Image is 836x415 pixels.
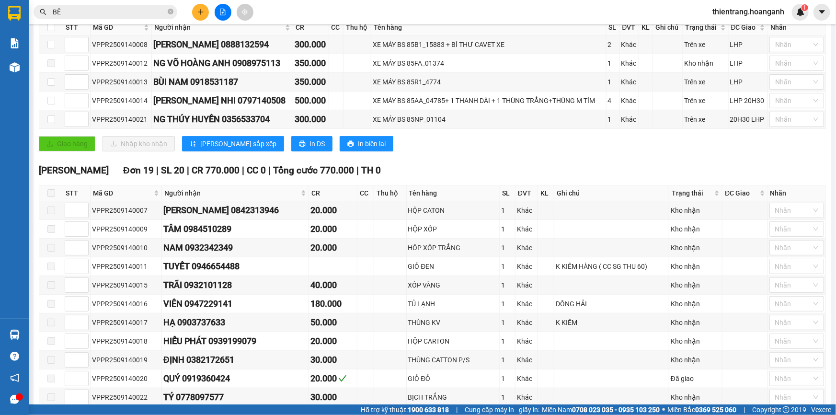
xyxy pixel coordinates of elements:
span: Hỗ trợ kỹ thuật: [361,404,449,415]
th: KL [639,20,653,35]
th: ĐVT [620,20,640,35]
div: 1 [608,114,618,125]
td: VPPR2509140017 [91,313,162,332]
div: XE MÁY BS 85B1_15883 + BÌ THƯ CAVET XE [373,39,604,50]
div: [PERSON_NAME] NHI 0797140508 [153,94,291,107]
div: Khác [621,58,638,69]
div: Khác [517,317,536,328]
td: VPPR2509140007 [91,201,162,220]
div: Kho nhận [671,392,721,403]
span: [PERSON_NAME] [39,165,109,176]
td: VPPR2509140016 [91,295,162,313]
div: HẠ 0903737633 [163,316,307,329]
div: 2 [608,39,618,50]
div: XE MÁY BS 85NP_01104 [373,114,604,125]
div: GIỎ ĐEN [408,261,498,272]
div: Khác [517,280,536,290]
div: K KIỂM [556,317,667,328]
div: 1 [501,336,514,346]
div: Khác [621,39,638,50]
span: | [744,404,745,415]
div: 20H30 LHP [730,114,766,125]
div: VPPR2509140021 [92,114,150,125]
th: CR [309,185,357,201]
div: DÔNG HẢI [556,299,667,309]
td: VPPR2509140015 [91,276,162,295]
div: Kho nhận [671,242,721,253]
span: CR 770.000 [192,165,240,176]
span: Mã GD [93,188,152,198]
td: VPPR2509140021 [91,110,152,129]
span: TH 0 [361,165,381,176]
img: warehouse-icon [10,330,20,340]
div: Khác [621,114,638,125]
span: printer [347,140,354,148]
div: Trên xe [684,114,727,125]
div: 1 [501,392,514,403]
div: VPPR2509140010 [92,242,160,253]
td: VPPR2509140014 [91,92,152,110]
button: sort-ascending[PERSON_NAME] sắp xếp [182,136,284,151]
span: close-circle [168,9,173,14]
span: notification [10,373,19,382]
span: printer [299,140,306,148]
div: NG VÕ HOÀNG ANH 0908975113 [153,57,291,70]
div: XE MÁY BS 85AA_04785+ 1 THANH DÀI + 1 THÙNG TRẮNG+THÙNG M TÍM [373,95,604,106]
span: Trạng thái [672,188,712,198]
div: VPPR2509140015 [92,280,160,290]
div: 1 [501,205,514,216]
td: VPPR2509140011 [91,257,162,276]
button: caret-down [813,4,830,21]
button: printerIn biên lai [340,136,393,151]
div: Kho nhận [671,336,721,346]
strong: 0369 525 060 [695,406,736,414]
div: Nhãn [770,22,823,33]
span: Tổng cước 770.000 [273,165,354,176]
div: 180.000 [310,297,355,311]
div: 350.000 [295,75,327,89]
div: TRÃI 0932101128 [163,278,307,292]
div: Khác [517,299,536,309]
span: CC 0 [247,165,266,176]
button: downloadNhập kho nhận [103,136,175,151]
div: LHP 20H30 [730,95,766,106]
div: 20.000 [310,372,355,385]
div: THÙNG KV [408,317,498,328]
div: VPPR2509140013 [92,77,150,87]
div: LHP [730,39,766,50]
td: VPPR2509140018 [91,332,162,351]
th: KL [538,185,554,201]
th: Ghi chú [554,185,669,201]
div: 300.000 [295,38,327,51]
span: close-circle [168,8,173,17]
span: | [356,165,359,176]
strong: 0708 023 035 - 0935 103 250 [572,406,660,414]
span: search [40,9,46,15]
div: VPPR2509140016 [92,299,160,309]
strong: 1900 633 818 [408,406,449,414]
div: VIÊN 0947229141 [163,297,307,311]
span: Mã GD [93,22,142,33]
th: SL [607,20,620,35]
th: ĐVT [515,185,538,201]
span: sort-ascending [190,140,196,148]
div: Khác [621,77,638,87]
div: Trên xe [684,95,727,106]
div: 1 [501,317,514,328]
span: Người nhận [164,188,299,198]
span: SL 20 [161,165,184,176]
div: QUÝ 0919360424 [163,372,307,385]
div: 1 [501,261,514,272]
div: 1 [501,355,514,365]
span: ĐC Giao [731,22,758,33]
div: Khác [517,224,536,234]
span: Đơn 19 [123,165,154,176]
td: VPPR2509140022 [91,388,162,407]
div: VPPR2509140022 [92,392,160,403]
th: Ghi chú [653,20,682,35]
th: Thu hộ [374,185,407,201]
span: 1 [803,4,806,11]
span: ⚪️ [662,408,665,412]
td: VPPR2509140010 [91,239,162,257]
div: 4 [608,95,618,106]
